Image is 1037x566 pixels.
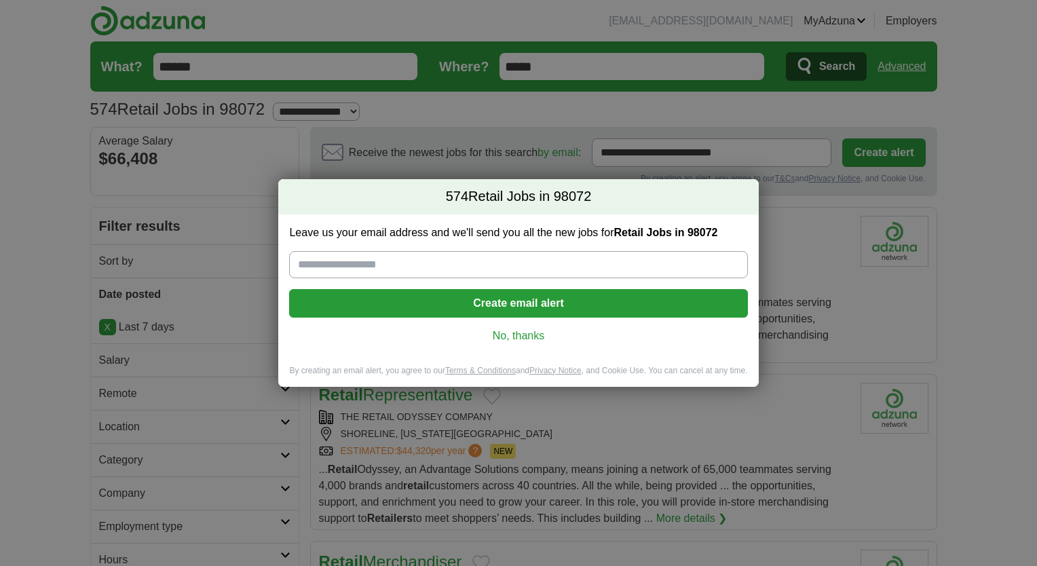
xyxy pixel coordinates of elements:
h2: Retail Jobs in 98072 [278,179,758,214]
button: Create email alert [289,289,747,318]
a: Privacy Notice [529,366,582,375]
a: Terms & Conditions [445,366,516,375]
a: No, thanks [300,328,736,343]
strong: Retail Jobs in 98072 [614,227,717,238]
span: 574 [446,187,468,206]
div: By creating an email alert, you agree to our and , and Cookie Use. You can cancel at any time. [278,365,758,388]
label: Leave us your email address and we'll send you all the new jobs for [289,225,747,240]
